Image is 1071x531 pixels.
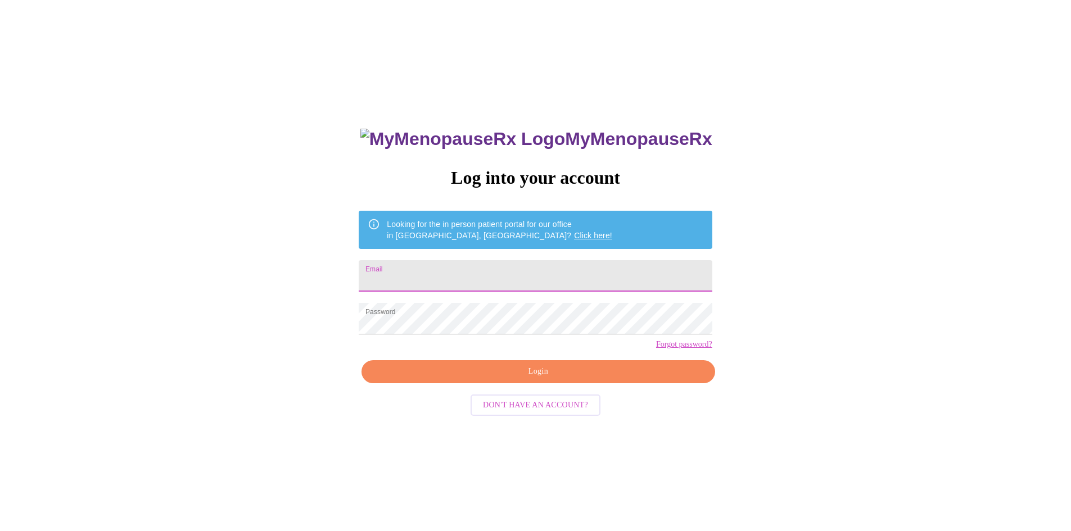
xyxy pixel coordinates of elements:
[359,167,712,188] h3: Log into your account
[471,394,600,416] button: Don't have an account?
[374,365,702,379] span: Login
[387,214,612,246] div: Looking for the in person patient portal for our office in [GEOGRAPHIC_DATA], [GEOGRAPHIC_DATA]?
[468,399,603,409] a: Don't have an account?
[360,129,712,149] h3: MyMenopauseRx
[574,231,612,240] a: Click here!
[360,129,565,149] img: MyMenopauseRx Logo
[361,360,715,383] button: Login
[483,398,588,412] span: Don't have an account?
[656,340,712,349] a: Forgot password?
